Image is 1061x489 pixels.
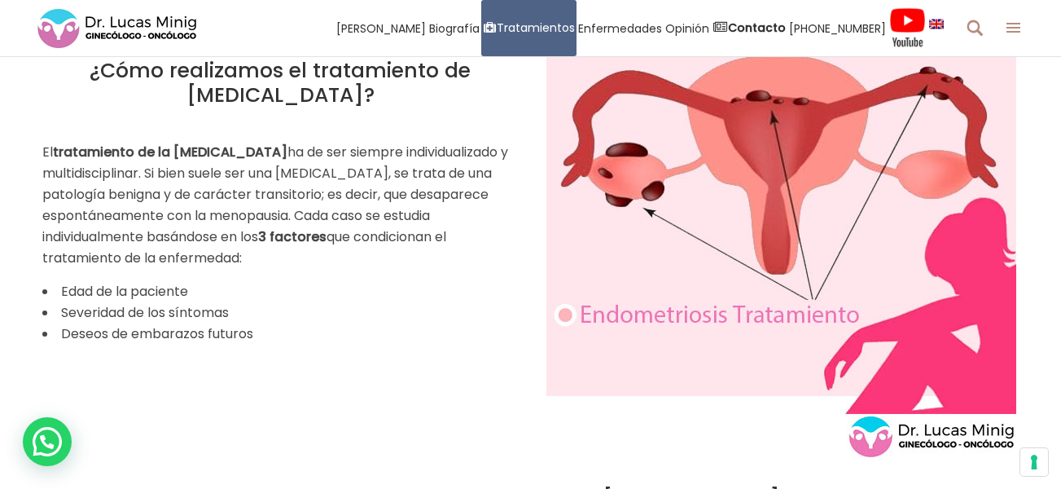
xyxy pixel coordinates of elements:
[497,19,575,37] span: Tratamientos
[728,20,786,36] strong: Contacto
[578,19,662,37] span: Enfermedades
[889,7,926,48] img: Videos Youtube Ginecología
[789,19,886,37] span: [PHONE_NUMBER]
[546,42,1016,460] img: Endometriosis Tratamiento en España
[336,19,426,37] span: [PERSON_NAME]
[42,142,519,269] p: El ha de ser siempre individualizado y multidisciplinar. Si bien suele ser una [MEDICAL_DATA], se...
[42,302,519,324] li: Severidad de los síntomas
[23,417,72,466] div: WhatsApp contact
[258,227,327,246] strong: 3 factores
[1020,448,1048,476] button: Sus preferencias de consentimiento para tecnologías de seguimiento
[53,143,287,161] strong: tratamiento de la [MEDICAL_DATA]
[42,281,519,302] li: Edad de la paciente
[929,19,944,29] img: language english
[429,19,480,37] span: Biografía
[665,19,709,37] span: Opinión
[42,324,519,345] li: Deseos de embarazos futuros
[42,59,519,108] h2: ¿Cómo realizamos el tratamiento de [MEDICAL_DATA]?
